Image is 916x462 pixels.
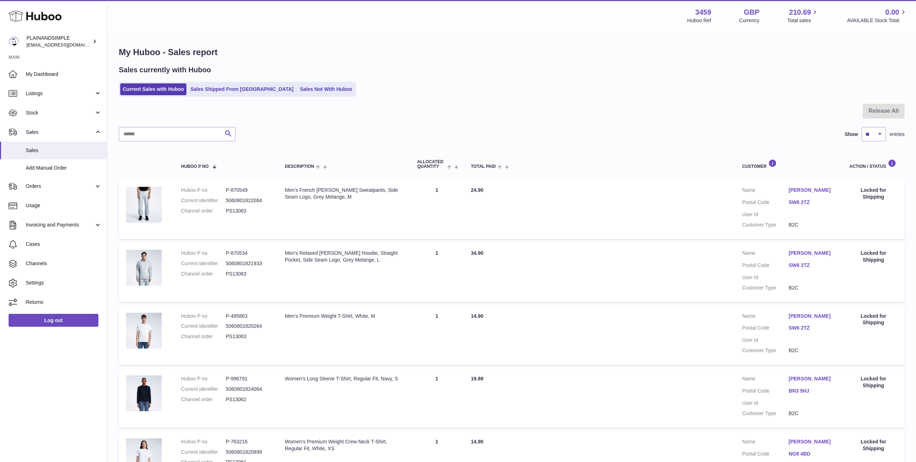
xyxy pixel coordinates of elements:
a: [PERSON_NAME] [789,375,835,382]
a: BN3 5HJ [789,388,835,394]
a: NG9 4BD [789,451,835,457]
div: Action / Status [849,159,897,169]
span: 24.90 [471,187,483,193]
div: PLAINANDSIMPLE [26,35,91,48]
dt: Current identifier [181,197,226,204]
span: My Dashboard [26,71,102,78]
a: [PERSON_NAME] [789,250,835,257]
span: [EMAIL_ADDRESS][DOMAIN_NAME] [26,42,105,48]
span: Add Manual Order [26,165,102,171]
dt: Customer Type [742,285,789,291]
dd: 5060801820899 [226,449,271,456]
span: Listings [26,90,94,97]
dd: B2C [789,285,835,291]
dt: Huboo P no [181,375,226,382]
a: [PERSON_NAME] [789,313,835,320]
dt: Customer Type [742,222,789,228]
a: SW6 2TZ [789,199,835,206]
span: ALLOCATED Quantity [417,160,445,169]
dt: Current identifier [181,260,226,267]
td: 1 [410,306,464,365]
dt: Customer Type [742,410,789,417]
td: 1 [410,180,464,239]
img: 34591707913233.jpeg [126,187,162,223]
dt: Name [742,187,789,195]
dd: PS13063 [226,333,271,340]
span: 19.89 [471,376,483,381]
span: Sales [26,129,94,136]
dd: P-870549 [226,187,271,194]
dt: Postal Code [742,388,789,396]
dd: B2C [789,222,835,228]
span: Settings [26,279,102,286]
a: Sales Not With Huboo [297,83,355,95]
a: 0.00 AVAILABLE Stock Total [847,8,907,24]
dt: Huboo P no [181,313,226,320]
dd: B2C [789,410,835,417]
dd: P-870534 [226,250,271,257]
dt: Postal Code [742,199,789,208]
a: SW6 2TZ [789,325,835,331]
span: 210.69 [789,8,811,17]
span: 0.00 [885,8,899,17]
dt: Name [742,313,789,321]
div: Men's French [PERSON_NAME] Sweatpants, Side Seam Logo, Grey Melange, M [285,187,403,200]
dt: Current identifier [181,386,226,393]
dt: Channel order [181,271,226,277]
div: Women's Long Sleeve T-Shirt, Regular Fit, Navy, S [285,375,403,382]
span: Channels [26,260,102,267]
dt: Name [742,250,789,258]
span: Description [285,164,314,169]
span: Orders [26,183,94,190]
span: 14.90 [471,313,483,319]
span: Huboo P no [181,164,209,169]
dt: Postal Code [742,262,789,271]
span: AVAILABLE Stock Total [847,17,907,24]
div: Locked for Shipping [849,250,897,263]
dt: Customer Type [742,347,789,354]
span: Total paid [471,164,496,169]
label: Show [845,131,858,138]
span: Usage [26,202,102,209]
a: Sales Shipped From [GEOGRAPHIC_DATA] [188,83,296,95]
span: 14.90 [471,439,483,444]
dd: 5060801822084 [226,197,271,204]
h1: My Huboo - Sales report [119,47,905,58]
dt: User Id [742,211,789,218]
span: Sales [26,147,102,154]
dt: Channel order [181,333,226,340]
dd: P-495863 [226,313,271,320]
span: entries [890,131,905,138]
dt: User Id [742,400,789,407]
dt: Huboo P no [181,187,226,194]
a: [PERSON_NAME] [789,187,835,194]
dd: PS13063 [226,208,271,214]
div: Locked for Shipping [849,375,897,389]
dt: User Id [742,337,789,344]
span: Total sales [787,17,819,24]
dt: Huboo P no [181,438,226,445]
dt: Channel order [181,396,226,403]
dd: PS13062 [226,396,271,403]
dt: Current identifier [181,323,226,330]
div: Locked for Shipping [849,313,897,326]
strong: GBP [744,8,759,17]
a: 210.69 Total sales [787,8,819,24]
td: 1 [410,243,464,302]
dd: 5060801824064 [226,386,271,393]
dt: Current identifier [181,449,226,456]
strong: 3459 [695,8,711,17]
dt: Huboo P no [181,250,226,257]
img: duco@plainandsimple.com [9,36,19,47]
div: Customer [742,159,835,169]
a: SW6 2TZ [789,262,835,269]
span: Stock [26,110,94,116]
a: Log out [9,314,98,327]
div: Women's Premium Weight Crew Neck T-Shirt, Regular Fit, White, XS [285,438,403,452]
dt: Name [742,375,789,384]
span: Cases [26,241,102,248]
div: Locked for Shipping [849,438,897,452]
div: Men's Premium Weight T-Shirt, White, M [285,313,403,320]
dt: Postal Code [742,325,789,333]
span: Returns [26,299,102,306]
